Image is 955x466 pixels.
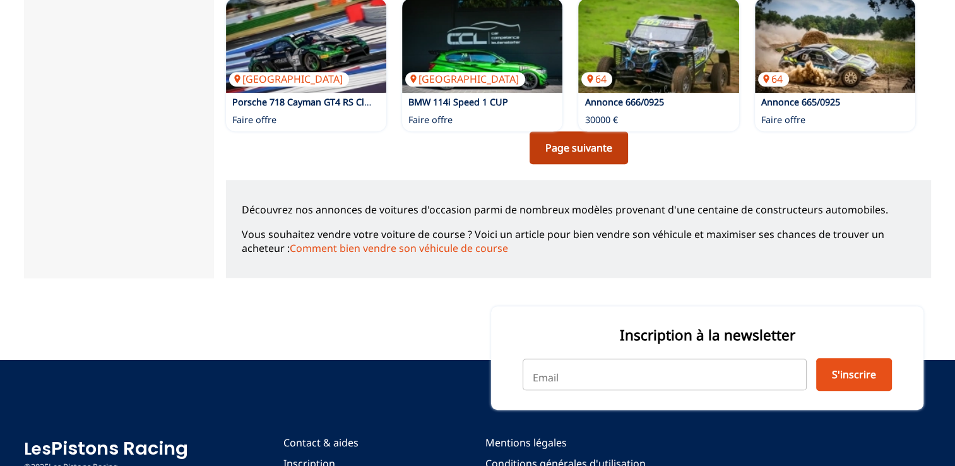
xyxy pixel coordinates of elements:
[581,72,612,86] p: 64
[485,436,645,450] a: Mentions légales
[283,436,389,450] a: Contact & aides
[523,325,892,345] p: Inscription à la newsletter
[232,96,422,108] a: Porsche 718 Cayman GT4 RS ClubSport 2025
[530,131,628,164] a: Page suivante
[408,96,508,108] a: BMW 114i Speed 1 CUP
[408,114,453,126] p: Faire offre
[242,203,915,217] p: Découvrez nos annonces de voitures d'occasion parmi de nombreux modèles provenant d'une centaine ...
[24,438,51,460] span: Les
[816,358,892,391] button: S'inscrire
[584,114,617,126] p: 30000 €
[523,359,807,390] input: Email
[290,241,508,255] a: Comment bien vendre son véhicule de course
[24,436,188,461] a: LesPistons Racing
[761,114,805,126] p: Faire offre
[242,227,915,256] p: Vous souhaitez vendre votre voiture de course ? Voici un article pour bien vendre son véhicule et...
[761,96,840,108] a: Annonce 665/0925
[758,72,789,86] p: 64
[405,72,525,86] p: [GEOGRAPHIC_DATA]
[584,96,663,108] a: Annonce 666/0925
[229,72,349,86] p: [GEOGRAPHIC_DATA]
[232,114,276,126] p: Faire offre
